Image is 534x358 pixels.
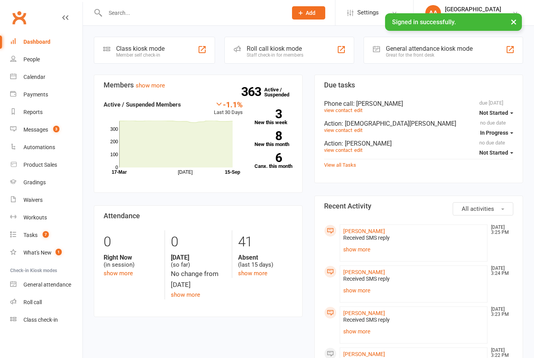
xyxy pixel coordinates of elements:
div: (last 15 days) [238,254,293,269]
span: Not Started [479,150,508,156]
a: View all Tasks [324,162,356,168]
div: AA [425,5,441,21]
strong: Absent [238,254,293,261]
div: Reports [23,109,43,115]
button: Add [292,6,325,20]
a: show more [343,326,484,337]
button: In Progress [480,126,513,140]
a: show more [171,291,200,298]
div: 0 [104,230,159,254]
strong: 3 [254,108,282,120]
span: : [DEMOGRAPHIC_DATA][PERSON_NAME] [342,120,456,127]
a: Waivers [10,191,82,209]
time: [DATE] 3:22 PM [487,348,513,358]
a: show more [238,270,267,277]
div: Last 30 Days [214,100,243,117]
time: [DATE] 3:25 PM [487,225,513,235]
a: General attendance kiosk mode [10,276,82,294]
span: Not Started [479,110,508,116]
div: Staff check-in for members [247,52,303,58]
a: view contact [324,127,352,133]
h3: Attendance [104,212,293,220]
div: Member self check-in [116,52,165,58]
a: show more [343,244,484,255]
div: Class kiosk mode [116,45,165,52]
strong: [DATE] [171,254,226,261]
button: Not Started [479,106,513,120]
span: Signed in successfully. [392,18,456,26]
div: Messages [23,126,48,133]
strong: 8 [254,130,282,142]
input: Search... [103,7,282,18]
strong: 363 [241,86,264,98]
div: Payments [23,91,48,98]
div: Calendar [23,74,45,80]
span: 1 [56,249,62,255]
a: 8New this month [254,131,293,147]
div: Action [324,120,513,127]
div: Product Sales [23,162,57,168]
span: Add [306,10,315,16]
div: Roll call [23,299,42,305]
div: Received SMS reply [343,317,484,323]
a: Messages 3 [10,121,82,139]
a: People [10,51,82,68]
div: Class check-in [23,317,58,323]
a: Calendar [10,68,82,86]
a: [PERSON_NAME] [343,310,385,316]
button: All activities [453,202,513,216]
a: [PERSON_NAME] [343,269,385,275]
time: [DATE] 3:24 PM [487,266,513,276]
span: All activities [462,205,494,212]
a: Roll call [10,294,82,311]
a: Tasks 7 [10,226,82,244]
a: Product Sales [10,156,82,174]
div: Tasks [23,232,38,238]
div: General attendance [23,281,71,288]
a: Payments [10,86,82,103]
span: In Progress [480,130,508,136]
div: Automations [23,144,55,150]
div: Waivers [23,197,43,203]
a: Automations [10,139,82,156]
a: 363Active / Suspended [264,81,299,103]
div: People [23,56,40,62]
a: Class kiosk mode [10,311,82,329]
span: : [PERSON_NAME] [353,100,403,107]
a: Workouts [10,209,82,226]
button: × [507,13,521,30]
span: : [PERSON_NAME] [342,140,392,147]
div: Great for the front desk [386,52,473,58]
span: Settings [357,4,379,21]
a: edit [354,107,362,113]
a: Clubworx [9,8,29,27]
div: Action [324,140,513,147]
a: view contact [324,107,352,113]
div: [GEOGRAPHIC_DATA] [445,6,512,13]
a: [PERSON_NAME] [343,228,385,234]
a: Gradings [10,174,82,191]
div: (so far) [171,254,226,269]
h3: Members [104,81,293,89]
div: (in session) [104,254,159,269]
a: 3New this week [254,109,293,125]
div: 0 [171,230,226,254]
a: edit [354,147,362,153]
span: 7 [43,231,49,238]
strong: Active / Suspended Members [104,101,181,108]
div: No change from [DATE] [171,269,226,290]
a: view contact [324,147,352,153]
div: Received SMS reply [343,276,484,282]
span: 3 [53,126,59,132]
a: [PERSON_NAME] [343,351,385,357]
h3: Recent Activity [324,202,513,210]
div: Roll call kiosk mode [247,45,303,52]
a: edit [354,127,362,133]
button: Not Started [479,146,513,160]
a: What's New1 [10,244,82,262]
div: What's New [23,249,52,256]
div: Team [GEOGRAPHIC_DATA] [445,13,512,20]
a: Reports [10,103,82,121]
a: show more [104,270,133,277]
div: 41 [238,230,293,254]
